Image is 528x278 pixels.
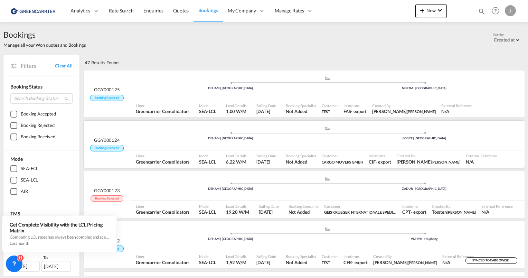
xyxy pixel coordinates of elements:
span: TEST [322,260,331,265]
span: Customer [322,153,363,158]
span: Customer [322,103,338,108]
span: N/A [441,108,473,114]
span: GGY000125 [94,86,120,93]
span: Sailing Date [256,103,276,108]
span: Booking Specialist [286,103,316,108]
span: SEA-LCL [199,159,216,165]
span: Sailing Date [256,153,276,158]
span: Manage all your Won quotes and Bookings [3,42,86,48]
md-checkbox: AIR [10,188,73,195]
md-icon: icon-chevron-down [436,6,444,15]
span: Mode [199,153,216,158]
md-icon: icon-magnify [478,8,485,15]
span: Filters [21,62,55,69]
span: GGY000124 [94,137,120,143]
div: DEHAM | [GEOGRAPHIC_DATA] [134,237,328,241]
md-icon: assets/icons/custom/ship-fill.svg [323,227,332,231]
span: Greencarrier Consolidators [136,209,189,215]
span: Greencarrier Consolidators [136,108,189,114]
span: Kai Widowski [397,159,460,165]
span: Incoterms [369,153,391,158]
span: 19,20 W/M [226,209,249,215]
span: N/A [442,259,474,266]
span: Enquiries [143,8,163,13]
span: 1,00 W/M [226,109,246,114]
span: Mode [199,103,216,108]
span: Booking Received [90,95,123,101]
div: GGY000124 Booking Received assets/icons/custom/ship-fill.svgassets/icons/custom/roll-o-plane.svgP... [84,121,525,168]
div: icon-magnify [478,8,485,18]
span: CPT export [402,209,426,215]
div: DEHAM | [GEOGRAPHIC_DATA] [134,86,328,91]
span: CARGO MOVERS GMBH [322,160,363,164]
span: Not Added [286,259,316,266]
span: Isabel Huebner [372,108,436,114]
div: - export [351,108,366,114]
span: External Reference [466,153,497,158]
span: GEIS KRUEGER INTERNATIONALE SPEDITION GMBH [324,209,397,215]
span: Quotes [173,8,188,13]
div: CFR [343,259,352,266]
span: N/A [466,159,497,165]
span: 30 Sep 2025 [256,259,276,266]
span: Not Added [286,108,316,114]
span: Greencarrier Consolidators [136,159,189,165]
span: FAS export [343,108,367,114]
span: New [418,8,444,13]
span: Liner [136,103,189,108]
span: External Reference [481,204,513,209]
div: J [505,5,516,16]
span: Customer [322,254,338,259]
span: Sailing Date [256,254,276,259]
span: Load Details [226,103,247,108]
span: Torsten Sommer [432,209,476,215]
div: NPKTM | [GEOGRAPHIC_DATA] [328,86,521,91]
div: Booking Status [10,83,73,90]
span: 6 Oct 2025 [256,159,276,165]
span: [PERSON_NAME] [431,160,460,164]
span: Created By [397,153,460,158]
span: 1,92 W/M [226,260,246,265]
div: To [43,254,73,261]
md-icon: assets/icons/custom/ship-fill.svg [323,76,332,80]
div: ZADUR | [GEOGRAPHIC_DATA] [328,187,521,191]
span: TEST [322,109,331,114]
span: 6,22 W/M [226,159,246,165]
div: GGY000122 Booking Received assets/icons/custom/ship-fill.svgassets/icons/custom/roll-o-plane.svgP... [84,221,525,268]
span: [PERSON_NAME] [407,109,436,114]
md-icon: assets/icons/custom/ship-fill.svg [323,127,332,130]
div: - export [352,259,367,266]
md-checkbox: SEA-LCL [10,177,73,184]
md-icon: assets/icons/custom/ship-fill.svg [323,177,332,180]
div: 47 Results Found [85,55,118,70]
span: CARGO MOVERS GMBH [322,159,363,165]
span: Not Added [286,159,316,165]
md-icon: icon-magnify [64,96,69,101]
md-checkbox: SEA-FCL [10,165,73,172]
span: Liner [136,254,189,259]
span: My Company [228,7,256,14]
div: - export [411,209,426,215]
span: Liner [136,153,189,158]
div: Help [490,5,505,17]
span: TMS [10,211,20,216]
span: Mode [199,254,216,259]
span: GEIS KRUEGER INTERNATIONALE SPEDITION GMBH [324,209,414,215]
span: 26 Sep 2025 [259,209,279,215]
span: Created By [372,103,436,108]
span: CIF export [369,159,391,165]
div: GGY000123 Booking Rejected assets/icons/custom/ship-fill.svgassets/icons/custom/roll-o-plane.svgP... [84,171,525,218]
span: 24 Sep 2025 [256,108,276,114]
div: Booking Accepted [21,111,56,118]
div: SEA-FCL [21,165,38,172]
span: Booking Specialist [289,204,319,209]
span: Help [490,5,501,17]
span: Booking Received [90,145,123,151]
span: Load Details [226,153,247,158]
span: Booking Status [10,84,43,90]
span: SEA-LCL [199,209,216,215]
img: 1378a7308afe11ef83610d9e779c6b34.png [10,3,57,19]
div: FAS [343,108,351,114]
div: SEA-LCL [21,177,38,184]
span: Bookings [198,7,218,13]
